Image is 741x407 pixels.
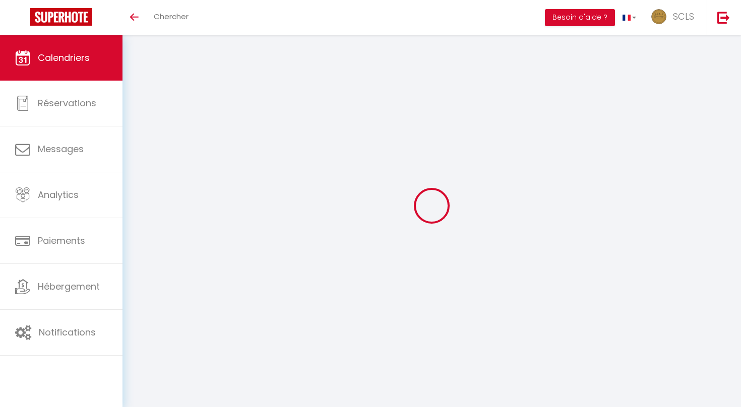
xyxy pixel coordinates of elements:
img: ... [651,9,666,24]
span: Notifications [39,326,96,338]
span: Réservations [38,97,96,109]
img: logout [717,11,730,24]
span: Calendriers [38,51,90,64]
span: Chercher [154,11,189,22]
span: SCLS [673,10,694,23]
span: Paiements [38,234,85,247]
span: Hébergement [38,280,100,293]
span: Analytics [38,188,79,201]
img: Super Booking [30,8,92,26]
span: Messages [38,143,84,155]
button: Besoin d'aide ? [545,9,615,26]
